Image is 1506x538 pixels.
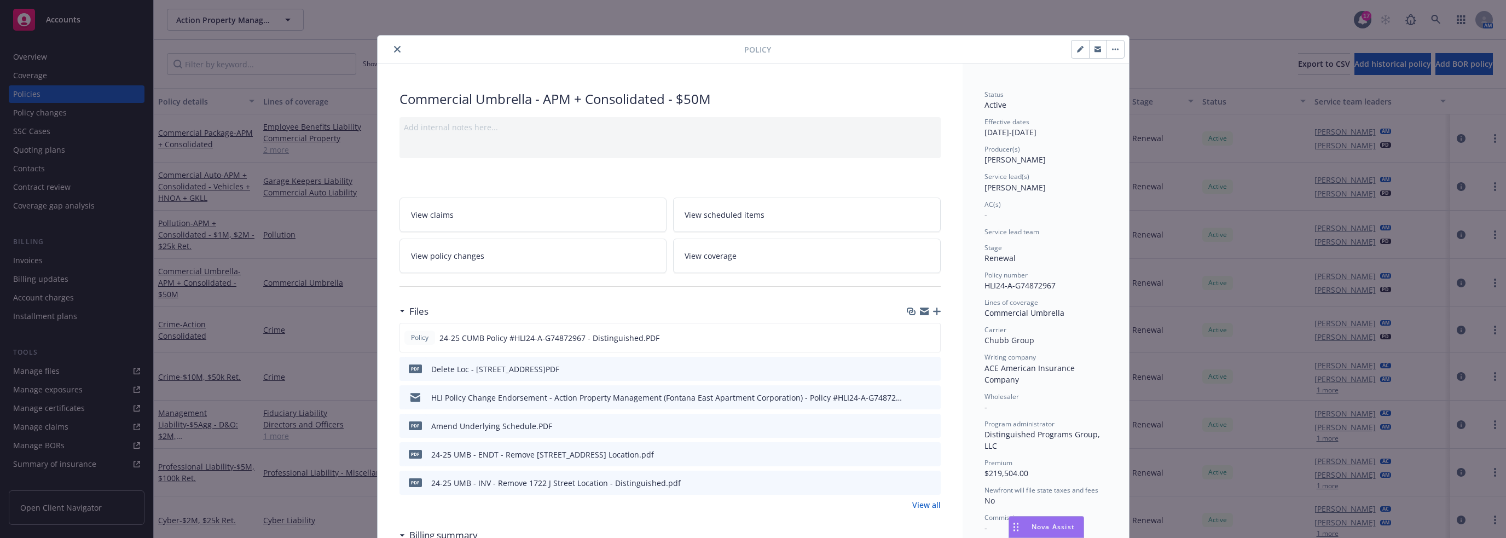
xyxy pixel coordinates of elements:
[984,523,987,533] span: -
[984,210,987,220] span: -
[926,420,936,432] button: preview file
[909,420,918,432] button: download file
[909,449,918,460] button: download file
[673,239,941,273] a: View coverage
[984,100,1006,110] span: Active
[409,365,422,373] span: PDF
[984,182,1046,193] span: [PERSON_NAME]
[984,200,1001,209] span: AC(s)
[909,392,918,403] button: download file
[984,419,1055,429] span: Program administrator
[984,270,1028,280] span: Policy number
[431,392,905,403] div: HLI Policy Change Endorsement - Action Property Management (Fontana East Apartment Corporation) -...
[409,333,431,343] span: Policy
[399,90,941,108] div: Commercial Umbrella - APM + Consolidated - $50M
[912,499,941,511] a: View all
[409,421,422,430] span: PDF
[744,44,771,55] span: Policy
[984,352,1036,362] span: Writing company
[431,449,654,460] div: 24-25 UMB - ENDT - Remove [STREET_ADDRESS] Location.pdf
[926,363,936,375] button: preview file
[984,117,1107,138] div: [DATE] - [DATE]
[409,478,422,487] span: pdf
[431,477,681,489] div: 24-25 UMB - INV - Remove 1722 J Street Location - Distinguished.pdf
[409,450,422,458] span: pdf
[673,198,941,232] a: View scheduled items
[984,335,1034,345] span: Chubb Group
[984,485,1098,495] span: Newfront will file state taxes and fees
[984,117,1029,126] span: Effective dates
[984,243,1002,252] span: Stage
[984,363,1077,385] span: ACE American Insurance Company
[984,144,1020,154] span: Producer(s)
[1032,522,1075,531] span: Nova Assist
[926,477,936,489] button: preview file
[984,253,1016,263] span: Renewal
[984,495,995,506] span: No
[404,122,936,133] div: Add internal notes here...
[685,250,737,262] span: View coverage
[1009,516,1084,538] button: Nova Assist
[926,392,936,403] button: preview file
[984,458,1012,467] span: Premium
[431,420,552,432] div: Amend Underlying Schedule.PDF
[926,449,936,460] button: preview file
[399,239,667,273] a: View policy changes
[984,325,1006,334] span: Carrier
[984,172,1029,181] span: Service lead(s)
[1009,517,1023,537] div: Drag to move
[411,250,484,262] span: View policy changes
[411,209,454,221] span: View claims
[431,363,559,375] div: Delete Loc - [STREET_ADDRESS]PDF
[984,298,1038,307] span: Lines of coverage
[984,227,1039,236] span: Service lead team
[399,198,667,232] a: View claims
[926,332,936,344] button: preview file
[439,332,659,344] span: 24-25 CUMB Policy #HLI24-A-G74872967 - Distinguished.PDF
[984,90,1004,99] span: Status
[399,304,428,319] div: Files
[685,209,764,221] span: View scheduled items
[909,477,918,489] button: download file
[984,280,1056,291] span: HLI24-A-G74872967
[984,402,987,412] span: -
[409,304,428,319] h3: Files
[391,43,404,56] button: close
[984,392,1019,401] span: Wholesaler
[908,332,917,344] button: download file
[984,429,1102,451] span: Distinguished Programs Group, LLC
[984,308,1064,318] span: Commercial Umbrella
[909,363,918,375] button: download file
[984,468,1028,478] span: $219,504.00
[984,513,1022,522] span: Commission
[984,154,1046,165] span: [PERSON_NAME]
